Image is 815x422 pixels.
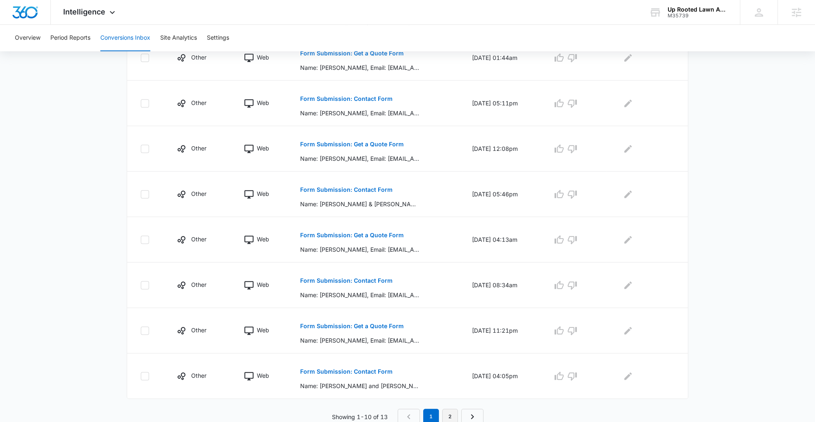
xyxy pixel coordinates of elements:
[257,371,269,380] p: Web
[257,53,269,62] p: Web
[300,96,392,102] p: Form Submission: Contact Form
[462,308,543,353] td: [DATE] 11:21pm
[462,81,543,126] td: [DATE] 05:11pm
[300,187,392,193] p: Form Submission: Contact Form
[257,144,269,153] p: Web
[15,25,40,51] button: Overview
[300,154,420,163] p: Name: [PERSON_NAME], Email: [EMAIL_ADDRESS][PERSON_NAME][DOMAIN_NAME], Phone: [PHONE_NUMBER], Whi...
[191,98,206,107] p: Other
[300,336,420,345] p: Name: [PERSON_NAME], Email: [EMAIL_ADDRESS][DOMAIN_NAME], Phone: [PHONE_NUMBER], Which service ar...
[300,232,403,238] p: Form Submission: Get a Quote Form
[621,142,635,155] button: Edit Comments
[300,180,392,200] button: Form Submission: Contact Form
[300,271,392,291] button: Form Submission: Contact Form
[462,217,543,262] td: [DATE] 04:13am
[191,371,206,380] p: Other
[300,134,403,154] button: Form Submission: Get a Quote Form
[668,13,728,19] div: account id
[191,235,206,243] p: Other
[300,316,403,336] button: Form Submission: Get a Quote Form
[300,362,392,381] button: Form Submission: Contact Form
[300,109,420,117] p: Name: [PERSON_NAME], Email: [EMAIL_ADDRESS][DOMAIN_NAME], Phone: [PHONE_NUMBER], What can we help...
[621,279,635,292] button: Edit Comments
[668,6,728,13] div: account name
[300,200,420,208] p: Name: [PERSON_NAME] & [PERSON_NAME], Email: [EMAIL_ADDRESS][DOMAIN_NAME], Phone: [PHONE_NUMBER], ...
[160,25,197,51] button: Site Analytics
[300,50,403,56] p: Form Submission: Get a Quote Form
[257,280,269,289] p: Web
[462,35,543,81] td: [DATE] 01:44am
[300,278,392,284] p: Form Submission: Contact Form
[621,97,635,110] button: Edit Comments
[257,98,269,107] p: Web
[300,225,403,245] button: Form Submission: Get a Quote Form
[300,369,392,374] p: Form Submission: Contact Form
[300,323,403,329] p: Form Submission: Get a Quote Form
[300,89,392,109] button: Form Submission: Contact Form
[63,7,105,16] span: Intelligence
[621,324,635,337] button: Edit Comments
[621,233,635,246] button: Edit Comments
[621,370,635,383] button: Edit Comments
[462,126,543,172] td: [DATE] 12:08pm
[300,291,420,299] p: Name: [PERSON_NAME], Email: [EMAIL_ADDRESS][DOMAIN_NAME], Phone: [PHONE_NUMBER], What can we help...
[300,63,420,72] p: Name: [PERSON_NAME], Email: [EMAIL_ADDRESS][DOMAIN_NAME], Phone: [PHONE_NUMBER], Which service ar...
[257,235,269,243] p: Web
[462,262,543,308] td: [DATE] 08:34am
[257,189,269,198] p: Web
[621,188,635,201] button: Edit Comments
[191,53,206,62] p: Other
[100,25,150,51] button: Conversions Inbox
[257,326,269,334] p: Web
[300,381,420,390] p: Name: [PERSON_NAME] and [PERSON_NAME], Email: [EMAIL_ADDRESS][DOMAIN_NAME], Phone: [PHONE_NUMBER]...
[191,189,206,198] p: Other
[462,353,543,399] td: [DATE] 04:05pm
[300,141,403,147] p: Form Submission: Get a Quote Form
[191,326,206,334] p: Other
[300,43,403,63] button: Form Submission: Get a Quote Form
[332,412,388,421] p: Showing 1-10 of 13
[300,245,420,254] p: Name: [PERSON_NAME], Email: [EMAIL_ADDRESS][DOMAIN_NAME], Phone: [PHONE_NUMBER], Which service ar...
[191,144,206,153] p: Other
[50,25,90,51] button: Period Reports
[462,172,543,217] td: [DATE] 05:46pm
[621,51,635,64] button: Edit Comments
[207,25,229,51] button: Settings
[191,280,206,289] p: Other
